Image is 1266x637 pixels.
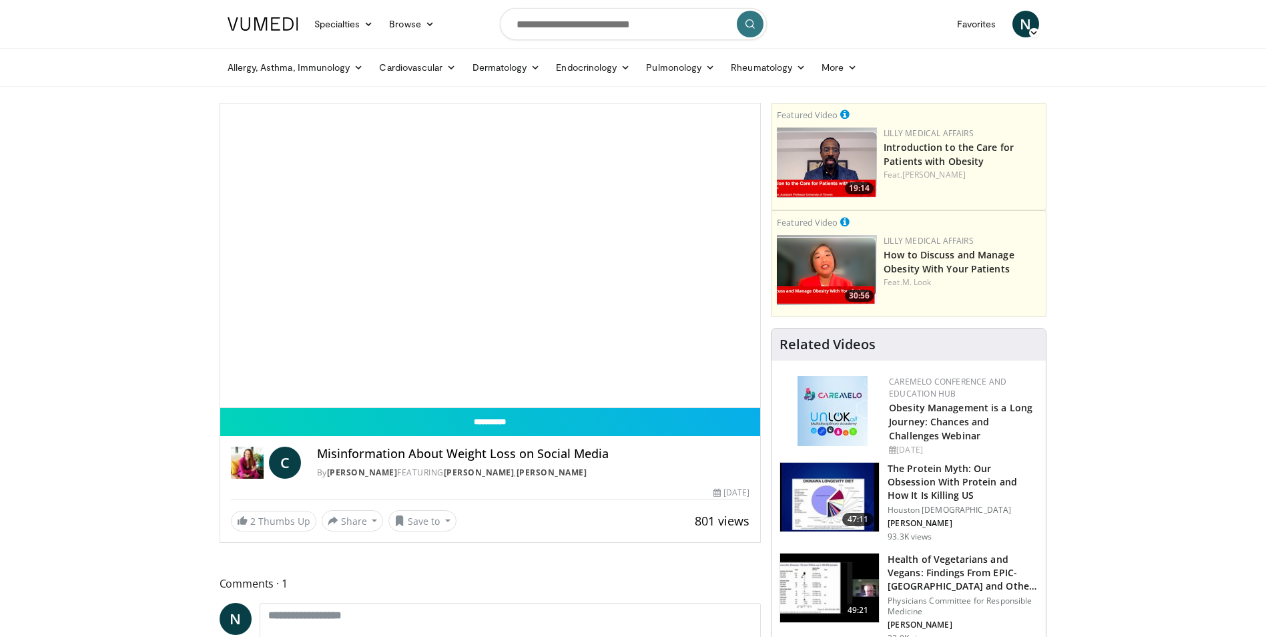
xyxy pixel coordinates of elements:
[845,182,874,194] span: 19:14
[464,54,549,81] a: Dermatology
[371,54,464,81] a: Cardiovascular
[902,276,932,288] a: M. Look
[317,447,749,461] h4: Misinformation About Weight Loss on Social Media
[444,467,515,478] a: [PERSON_NAME]
[388,510,456,532] button: Save to
[780,463,879,532] img: b7b8b05e-5021-418b-a89a-60a270e7cf82.150x105_q85_crop-smart_upscale.jpg
[777,128,877,198] img: acc2e291-ced4-4dd5-b17b-d06994da28f3.png.150x105_q85_crop-smart_upscale.png
[888,532,932,542] p: 93.3K views
[888,518,1038,529] p: [PERSON_NAME]
[317,467,749,479] div: By FEATURING ,
[777,109,838,121] small: Featured Video
[231,447,264,479] img: Dr. Carolynn Francavilla
[888,553,1038,593] h3: Health of Vegetarians and Vegans: Findings From EPIC-[GEOGRAPHIC_DATA] and Othe…
[889,444,1035,456] div: [DATE]
[780,554,879,623] img: 606f2b51-b844-428b-aa21-8c0c72d5a896.150x105_q85_crop-smart_upscale.jpg
[638,54,723,81] a: Pulmonology
[269,447,301,479] a: C
[888,462,1038,502] h3: The Protein Myth: Our Obsession With Protein and How It Is Killing US
[842,513,874,526] span: 47:11
[327,467,398,478] a: [PERSON_NAME]
[220,54,372,81] a: Allergy, Asthma, Immunology
[888,505,1038,515] p: Houston [DEMOGRAPHIC_DATA]
[884,235,974,246] a: Lilly Medical Affairs
[777,235,877,305] a: 30:56
[220,575,761,592] span: Comments 1
[902,169,966,180] a: [PERSON_NAME]
[517,467,587,478] a: [PERSON_NAME]
[884,169,1040,181] div: Feat.
[884,276,1040,288] div: Feat.
[695,513,749,529] span: 801 views
[381,11,442,37] a: Browse
[777,235,877,305] img: c98a6a29-1ea0-4bd5-8cf5-4d1e188984a7.png.150x105_q85_crop-smart_upscale.png
[228,17,298,31] img: VuMedi Logo
[723,54,814,81] a: Rheumatology
[779,337,876,353] h4: Related Videos
[548,54,638,81] a: Endocrinology
[884,128,974,139] a: Lilly Medical Affairs
[798,376,868,446] img: 45df64a9-a6de-482c-8a90-ada250f7980c.png.150x105_q85_autocrop_double_scale_upscale_version-0.2.jpg
[500,8,767,40] input: Search topics, interventions
[842,604,874,617] span: 49:21
[814,54,865,81] a: More
[779,462,1038,542] a: 47:11 The Protein Myth: Our Obsession With Protein and How It Is Killing US Houston [DEMOGRAPHIC_...
[888,620,1038,630] p: [PERSON_NAME]
[250,515,256,527] span: 2
[889,401,1032,442] a: Obesity Management is a Long Journey: Chances and Challenges Webinar
[322,510,384,532] button: Share
[888,596,1038,617] p: Physicians Committee for Responsible Medicine
[713,487,749,499] div: [DATE]
[884,248,1014,275] a: How to Discuss and Manage Obesity With Your Patients
[845,290,874,302] span: 30:56
[231,511,316,532] a: 2 Thumbs Up
[884,141,1014,168] a: Introduction to the Care for Patients with Obesity
[777,216,838,228] small: Featured Video
[1012,11,1039,37] a: N
[949,11,1004,37] a: Favorites
[889,376,1006,399] a: CaReMeLO Conference and Education Hub
[220,603,252,635] a: N
[220,103,761,408] video-js: Video Player
[777,128,877,198] a: 19:14
[306,11,382,37] a: Specialties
